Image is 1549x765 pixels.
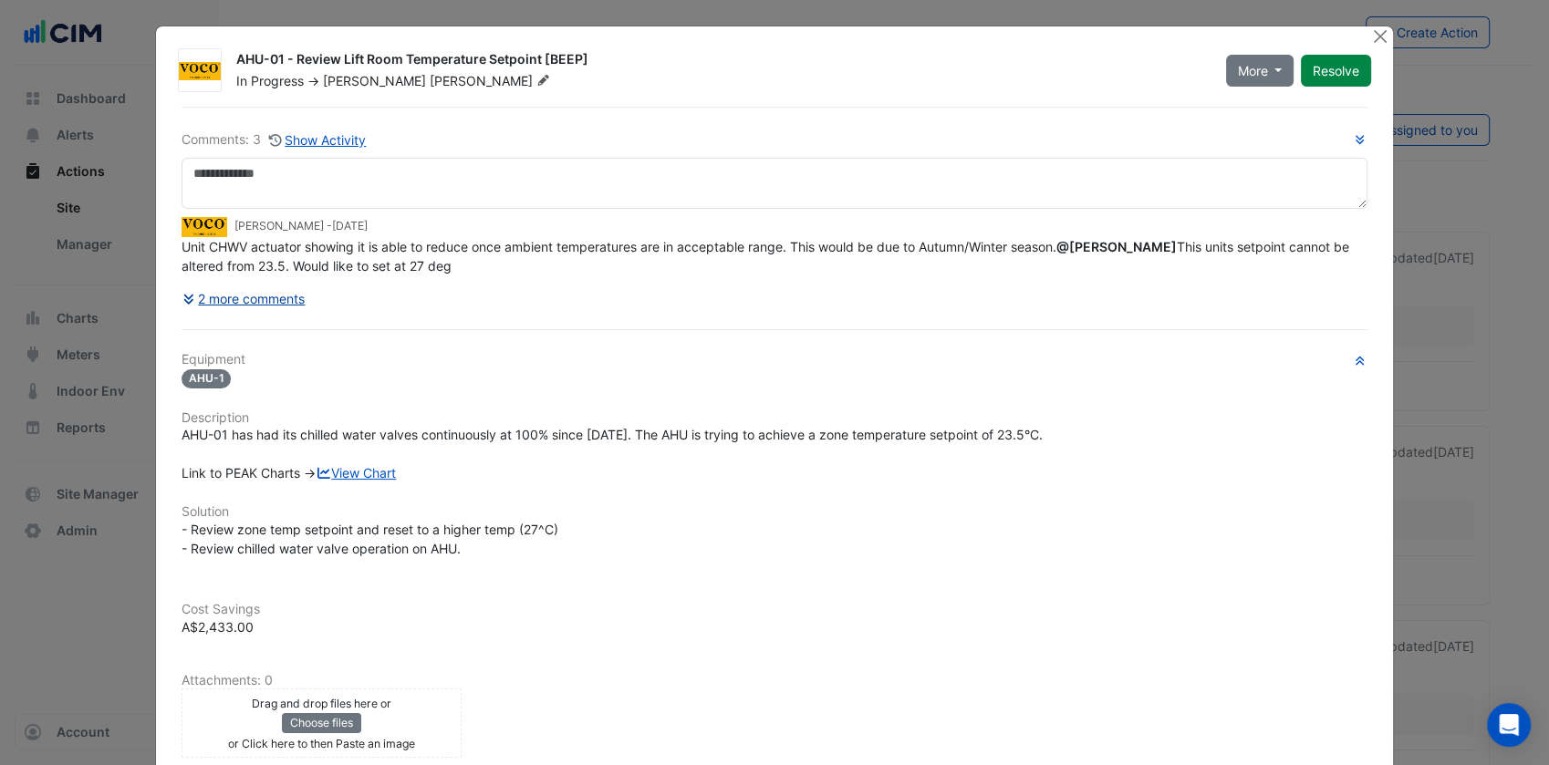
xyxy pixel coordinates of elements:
[182,352,1367,367] h6: Equipment
[236,50,1204,72] div: AHU-01 - Review Lift Room Temperature Setpoint [BEEP]
[1487,703,1531,747] div: Open Intercom Messenger
[268,129,368,150] button: Show Activity
[332,219,368,233] span: 2025-06-13 11:04:05
[179,62,221,80] img: Voco Gold Coast
[1238,61,1268,80] span: More
[1056,239,1177,254] span: srabjones@vaegroup.com.au [VAE Group]
[234,218,368,234] small: [PERSON_NAME] -
[182,602,1367,617] h6: Cost Savings
[182,239,1353,274] span: Unit CHWV actuator showing it is able to reduce once ambient temperatures are in acceptable range...
[282,713,361,733] button: Choose files
[323,73,426,88] span: [PERSON_NAME]
[1226,55,1294,87] button: More
[182,410,1367,426] h6: Description
[307,73,319,88] span: ->
[182,522,558,556] span: - Review zone temp setpoint and reset to a higher temp (27^C) - Review chilled water valve operat...
[316,465,397,481] a: View Chart
[236,73,304,88] span: In Progress
[228,737,415,750] small: or Click here to then Paste an image
[182,504,1367,520] h6: Solution
[182,129,368,150] div: Comments: 3
[430,72,554,90] span: [PERSON_NAME]
[1301,55,1371,87] button: Resolve
[182,217,227,237] img: Voco Gold Coast
[182,369,232,388] span: AHU-1
[182,619,254,635] span: A$2,433.00
[182,673,1367,688] h6: Attachments: 0
[182,283,307,315] button: 2 more comments
[252,697,391,710] small: Drag and drop files here or
[182,427,1043,481] span: AHU-01 has had its chilled water valves continuously at 100% since [DATE]. The AHU is trying to a...
[1370,26,1389,46] button: Close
